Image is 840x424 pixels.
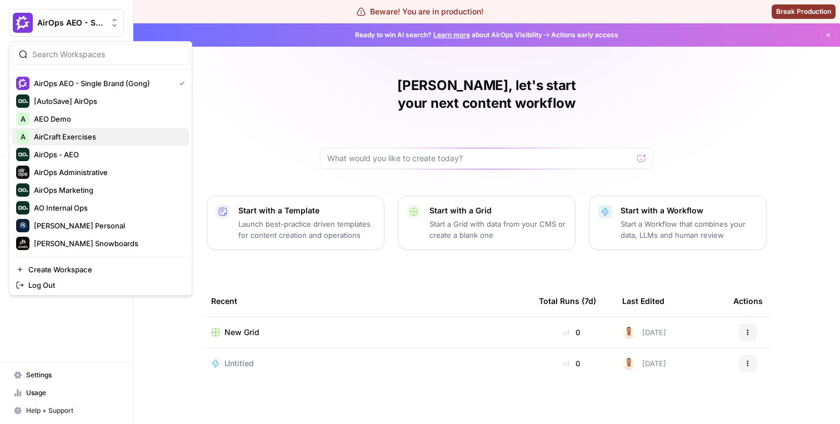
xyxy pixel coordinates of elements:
[9,384,124,402] a: Usage
[16,166,29,179] img: AirOps Administrative Logo
[28,280,181,291] span: Log Out
[28,264,181,275] span: Create Workspace
[34,220,181,231] span: [PERSON_NAME] Personal
[539,286,596,316] div: Total Runs (7d)
[9,366,124,384] a: Settings
[429,218,566,241] p: Start a Grid with data from your CMS or create a blank one
[398,196,576,250] button: Start with a GridStart a Grid with data from your CMS or create a blank one
[320,77,653,112] h1: [PERSON_NAME], let's start your next content workflow
[16,219,29,232] img: Berna's Personal Logo
[355,30,542,40] span: Ready to win AI search? about AirOps Visibility
[34,78,171,89] span: AirOps AEO - Single Brand (Gong)
[9,402,124,420] button: Help + Support
[622,357,666,370] div: [DATE]
[551,30,618,40] span: Actions early access
[9,41,192,296] div: Workspace: AirOps AEO - Single Brand (Gong)
[211,327,521,338] a: New Grid
[16,183,29,197] img: AirOps Marketing Logo
[12,277,189,293] a: Log Out
[224,358,254,369] span: Untitled
[238,218,375,241] p: Launch best-practice driven templates for content creation and operations
[34,113,181,124] span: AEO Demo
[622,286,664,316] div: Last Edited
[589,196,767,250] button: Start with a WorkflowStart a Workflow that combines your data, LLMs and human review
[12,262,189,277] a: Create Workspace
[34,131,181,142] span: AirCraft Exercises
[26,370,119,380] span: Settings
[772,4,836,19] button: Break Production
[539,327,604,338] div: 0
[16,237,29,250] img: Jones Snowboards Logo
[621,218,757,241] p: Start a Workflow that combines your data, LLMs and human review
[211,358,521,369] a: Untitled
[34,202,181,213] span: AO Internal Ops
[34,96,181,107] span: [AutoSave] AirOps
[429,205,566,216] p: Start with a Grid
[21,131,26,142] span: A
[37,17,104,28] span: AirOps AEO - Single Brand (Gong)
[207,196,384,250] button: Start with a TemplateLaunch best-practice driven templates for content creation and operations
[34,238,181,249] span: [PERSON_NAME] Snowboards
[622,326,666,339] div: [DATE]
[621,205,757,216] p: Start with a Workflow
[34,184,181,196] span: AirOps Marketing
[26,406,119,416] span: Help + Support
[16,201,29,215] img: AO Internal Ops Logo
[13,13,33,33] img: AirOps AEO - Single Brand (Gong) Logo
[224,327,259,338] span: New Grid
[34,167,181,178] span: AirOps Administrative
[622,326,636,339] img: n02y6dxk2kpdk487jkjae1zkvp35
[9,9,124,37] button: Workspace: AirOps AEO - Single Brand (Gong)
[16,94,29,108] img: [AutoSave] AirOps Logo
[34,149,181,160] span: AirOps - AEO
[622,357,636,370] img: n02y6dxk2kpdk487jkjae1zkvp35
[211,286,521,316] div: Recent
[238,205,375,216] p: Start with a Template
[16,77,29,90] img: AirOps AEO - Single Brand (Gong) Logo
[327,153,633,164] input: What would you like to create today?
[357,6,483,17] div: Beware! You are in production!
[539,358,604,369] div: 0
[776,7,831,17] span: Break Production
[16,148,29,161] img: AirOps - AEO Logo
[26,388,119,398] span: Usage
[433,31,470,39] a: Learn more
[21,113,26,124] span: A
[733,286,763,316] div: Actions
[32,49,182,60] input: Search Workspaces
